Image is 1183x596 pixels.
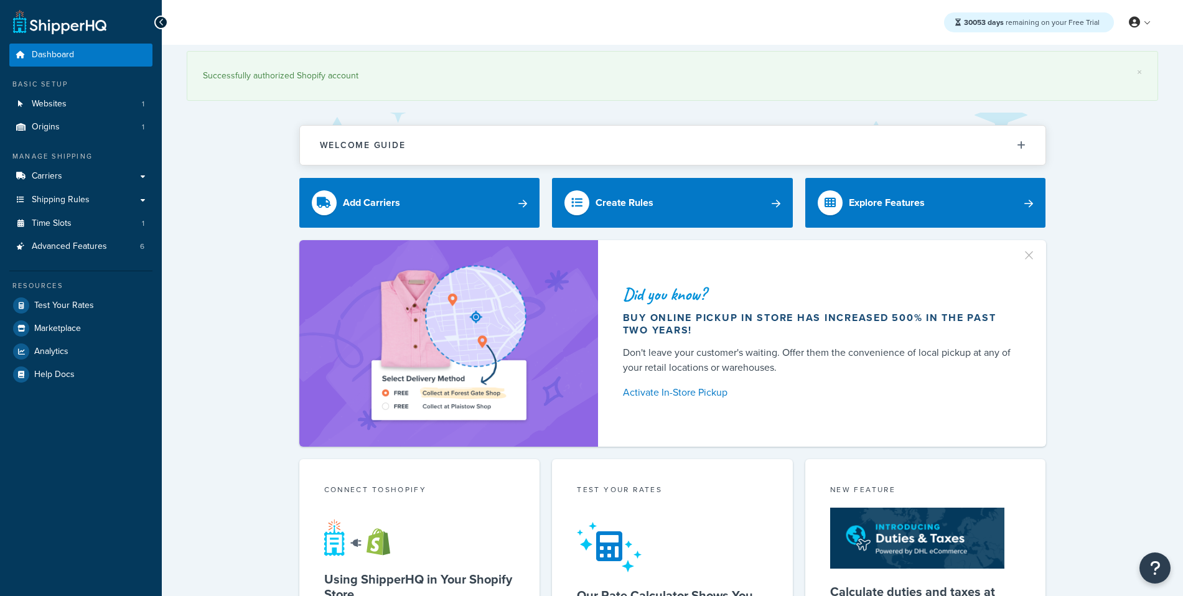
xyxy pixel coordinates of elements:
div: Add Carriers [343,194,400,212]
div: Did you know? [623,286,1016,303]
a: Test Your Rates [9,294,152,317]
div: Connect to Shopify [324,484,515,498]
div: Basic Setup [9,79,152,90]
div: Explore Features [849,194,925,212]
div: Buy online pickup in store has increased 500% in the past two years! [623,312,1016,337]
a: Origins1 [9,116,152,139]
div: Test your rates [577,484,768,498]
span: Dashboard [32,50,74,60]
a: Help Docs [9,363,152,386]
li: Origins [9,116,152,139]
span: Test Your Rates [34,300,94,311]
span: Websites [32,99,67,109]
a: Analytics [9,340,152,363]
li: Advanced Features [9,235,152,258]
img: connect-shq-shopify-9b9a8c5a.svg [324,519,402,556]
span: 1 [142,218,144,229]
span: remaining on your Free Trial [964,17,1100,28]
div: New Feature [830,484,1021,498]
a: Shipping Rules [9,189,152,212]
span: Advanced Features [32,241,107,252]
h2: Welcome Guide [320,141,406,150]
span: 1 [142,122,144,133]
div: Resources [9,281,152,291]
span: 6 [140,241,144,252]
strong: 30053 days [964,17,1004,28]
span: Shipping Rules [32,195,90,205]
li: Websites [9,93,152,116]
div: Don't leave your customer's waiting. Offer them the convenience of local pickup at any of your re... [623,345,1016,375]
a: Time Slots1 [9,212,152,235]
span: Analytics [34,347,68,357]
div: Create Rules [596,194,653,212]
div: Manage Shipping [9,151,152,162]
li: Time Slots [9,212,152,235]
a: Marketplace [9,317,152,340]
a: Advanced Features6 [9,235,152,258]
a: × [1137,67,1142,77]
img: ad-shirt-map-b0359fc47e01cab431d101c4b569394f6a03f54285957d908178d52f29eb9668.png [336,259,561,428]
span: 1 [142,99,144,109]
a: Create Rules [552,178,793,228]
span: Carriers [32,171,62,182]
span: Time Slots [32,218,72,229]
button: Open Resource Center [1139,552,1171,584]
a: Activate In-Store Pickup [623,384,1016,401]
a: Explore Features [805,178,1046,228]
a: Add Carriers [299,178,540,228]
a: Websites1 [9,93,152,116]
button: Welcome Guide [300,126,1045,165]
div: Successfully authorized Shopify account [203,67,1142,85]
span: Help Docs [34,370,75,380]
a: Carriers [9,165,152,188]
span: Marketplace [34,324,81,334]
span: Origins [32,122,60,133]
a: Dashboard [9,44,152,67]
